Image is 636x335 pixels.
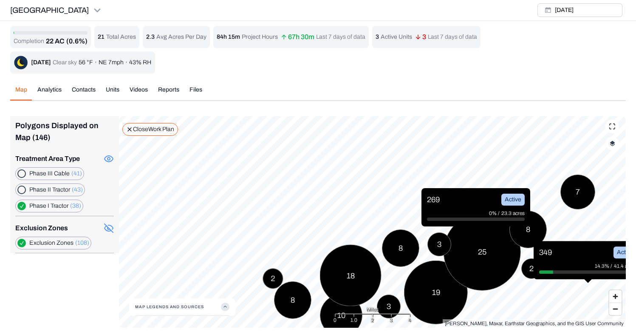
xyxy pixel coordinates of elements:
button: 2 [521,258,542,279]
p: Last 7 days of data [428,33,477,41]
p: 22 AC [46,36,65,46]
p: 23.3 acres [501,209,525,218]
button: Map [10,86,32,100]
canvas: Map [119,116,626,328]
label: Phase I Tractor [29,202,81,210]
p: Close Work Plan [133,125,174,134]
button: 8 [382,229,419,267]
p: Project Hours [242,33,278,41]
button: 3 [427,232,451,256]
button: Zoom in [609,290,622,303]
span: (43) [72,186,83,193]
button: Zoom out [609,303,622,315]
img: arrow [416,34,421,40]
button: Reports [153,86,184,100]
span: (108) [75,240,89,246]
p: · [125,58,127,67]
p: Total Acres [106,33,136,41]
p: 2.3 [146,33,155,41]
div: 0 [334,316,336,324]
div: 3 [390,316,393,324]
p: 21 [98,33,105,41]
button: Contacts [67,86,101,100]
div: 2 [371,316,374,324]
label: Phase III Cable [29,169,82,178]
div: 4 [408,316,411,324]
p: Exclusion Zones [15,223,68,233]
img: clear-sky-night-D7zLJEpc.png [14,56,28,69]
span: (41) [71,170,82,177]
button: Units [101,86,124,100]
p: 349 [539,246,552,258]
button: 22 AC(0.6%) [46,36,88,46]
label: Exclusion Zones [29,239,89,247]
p: 269 [427,194,440,206]
p: NE 7mph [99,58,124,67]
div: [DATE] [31,58,51,67]
p: 43% RH [129,58,151,67]
img: layerIcon [610,140,615,146]
span: Miles [367,305,379,314]
p: (0.6%) [66,36,88,46]
button: Analytics [32,86,67,100]
button: Videos [124,86,153,100]
p: Last 7 days of data [316,33,365,41]
button: Files [184,86,207,100]
img: arrow [281,34,286,40]
p: 0% / [489,209,501,218]
button: [DATE] [537,3,622,17]
button: 8 [274,281,311,319]
div: Active [501,194,525,206]
button: Map Legends And Sources [135,298,229,315]
button: 7 [560,175,595,209]
label: Phase II Tractor [29,186,83,194]
p: [GEOGRAPHIC_DATA] [10,4,89,16]
button: 8 [509,211,547,248]
button: 25 [444,213,521,291]
p: 3 [416,34,426,40]
p: 14.3% / [595,262,614,270]
p: Treatment Area Type [15,154,80,164]
button: 3 [377,295,401,318]
p: 3 [376,33,379,41]
p: Clear sky [53,58,77,67]
div: Polygons Displayed on Map (146) [15,116,114,147]
p: Completion [14,37,44,46]
div: 1.0 [351,316,357,324]
button: 19 [404,261,468,324]
p: 56 °F [79,58,93,67]
p: 84h 15m [217,33,240,41]
p: 67h 30m [281,34,314,40]
p: Active Units [381,33,412,41]
p: · [95,58,97,67]
p: Avg Acres Per Day [156,33,206,41]
button: 18 [320,245,382,306]
button: 2 [263,268,283,289]
div: [PERSON_NAME], Maxar, Earthstar Geographics, and the GIS User Community [445,319,624,328]
span: (38) [70,203,81,209]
